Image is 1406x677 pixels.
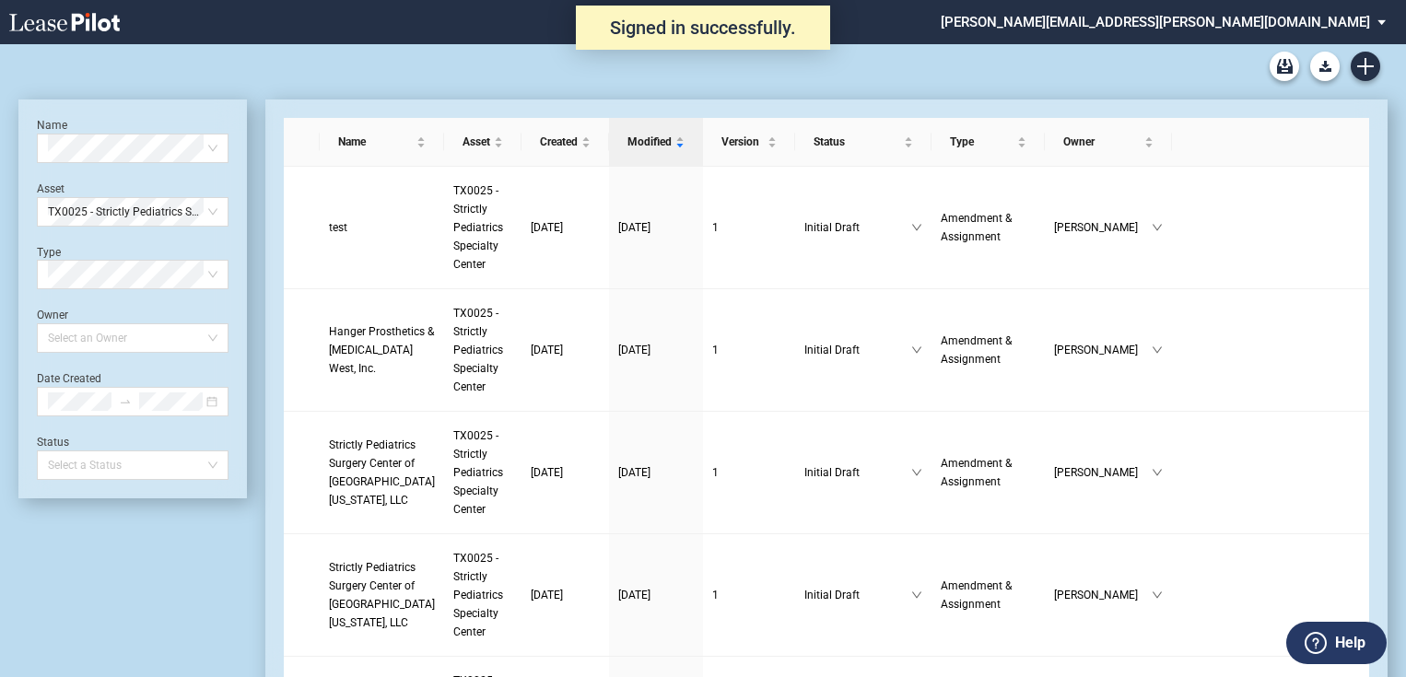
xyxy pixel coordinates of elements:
a: [DATE] [618,463,694,482]
span: [PERSON_NAME] [1054,218,1152,237]
span: down [911,589,922,601]
a: 1 [712,218,786,237]
span: Strictly Pediatrics Surgery Center of Central Texas, LLC [329,438,435,507]
div: Signed in successfully. [576,6,830,50]
a: Strictly Pediatrics Surgery Center of [GEOGRAPHIC_DATA][US_STATE], LLC [329,558,435,632]
a: Amendment & Assignment [941,332,1037,368]
span: down [1152,589,1163,601]
a: Amendment & Assignment [941,577,1037,613]
a: [DATE] [618,341,694,359]
a: Hanger Prosthetics & [MEDICAL_DATA] West, Inc. [329,322,435,378]
span: [DATE] [618,221,650,234]
span: down [911,222,922,233]
span: down [911,344,922,356]
a: TX0025 - Strictly Pediatrics Specialty Center [453,304,512,396]
span: [PERSON_NAME] [1054,341,1152,359]
a: Create new document [1351,52,1380,81]
span: [PERSON_NAME] [1054,463,1152,482]
button: Help [1286,622,1387,664]
span: 1 [712,466,719,479]
button: Download Blank Form [1310,52,1340,81]
th: Asset [444,118,521,167]
label: Help [1335,631,1365,655]
a: TX0025 - Strictly Pediatrics Specialty Center [453,426,512,519]
th: Status [795,118,931,167]
a: 1 [712,341,786,359]
a: [DATE] [618,586,694,604]
th: Created [521,118,609,167]
span: TX0025 - Strictly Pediatrics Specialty Center [48,198,217,226]
span: to [119,395,132,408]
a: Strictly Pediatrics Surgery Center of [GEOGRAPHIC_DATA][US_STATE], LLC [329,436,435,509]
span: Initial Draft [804,463,911,482]
span: Initial Draft [804,341,911,359]
span: [DATE] [618,466,650,479]
span: Amendment & Assignment [941,334,1012,366]
a: [DATE] [531,341,600,359]
th: Owner [1045,118,1172,167]
span: [DATE] [618,344,650,356]
th: Type [931,118,1046,167]
span: TX0025 - Strictly Pediatrics Specialty Center [453,429,503,516]
a: [DATE] [618,218,694,237]
span: Modified [627,133,672,151]
a: Amendment & Assignment [941,454,1037,491]
span: Type [950,133,1014,151]
label: Status [37,436,69,449]
span: Created [540,133,578,151]
th: Name [320,118,444,167]
a: TX0025 - Strictly Pediatrics Specialty Center [453,549,512,641]
span: TX0025 - Strictly Pediatrics Specialty Center [453,552,503,638]
label: Date Created [37,372,101,385]
span: 1 [712,221,719,234]
a: [DATE] [531,586,600,604]
a: Archive [1270,52,1299,81]
th: Modified [609,118,703,167]
span: Name [338,133,413,151]
th: Version [703,118,795,167]
span: Hanger Prosthetics & Orthotics West, Inc. [329,325,434,375]
span: Strictly Pediatrics Surgery Center of Central Texas, LLC [329,561,435,629]
span: Asset [463,133,490,151]
a: test [329,218,435,237]
span: 1 [712,344,719,356]
span: [DATE] [531,344,563,356]
a: TX0025 - Strictly Pediatrics Specialty Center [453,181,512,274]
span: down [1152,467,1163,478]
label: Asset [37,182,64,195]
span: down [911,467,922,478]
span: [PERSON_NAME] [1054,586,1152,604]
span: test [329,221,347,234]
span: [DATE] [531,221,563,234]
a: [DATE] [531,218,600,237]
span: [DATE] [531,589,563,601]
span: TX0025 - Strictly Pediatrics Specialty Center [453,307,503,393]
a: [DATE] [531,463,600,482]
span: TX0025 - Strictly Pediatrics Specialty Center [453,184,503,271]
span: Amendment & Assignment [941,457,1012,488]
span: 1 [712,589,719,601]
label: Owner [37,309,68,321]
span: Initial Draft [804,218,911,237]
span: Initial Draft [804,586,911,604]
a: Amendment & Assignment [941,209,1037,246]
span: Version [721,133,764,151]
a: 1 [712,463,786,482]
span: [DATE] [618,589,650,601]
label: Name [37,119,67,132]
span: Status [814,133,900,151]
span: [DATE] [531,466,563,479]
label: Type [37,246,61,259]
span: Amendment & Assignment [941,579,1012,611]
span: swap-right [119,395,132,408]
md-menu: Download Blank Form List [1305,52,1345,81]
span: Owner [1063,133,1141,151]
a: 1 [712,586,786,604]
span: down [1152,344,1163,356]
span: down [1152,222,1163,233]
span: Amendment & Assignment [941,212,1012,243]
